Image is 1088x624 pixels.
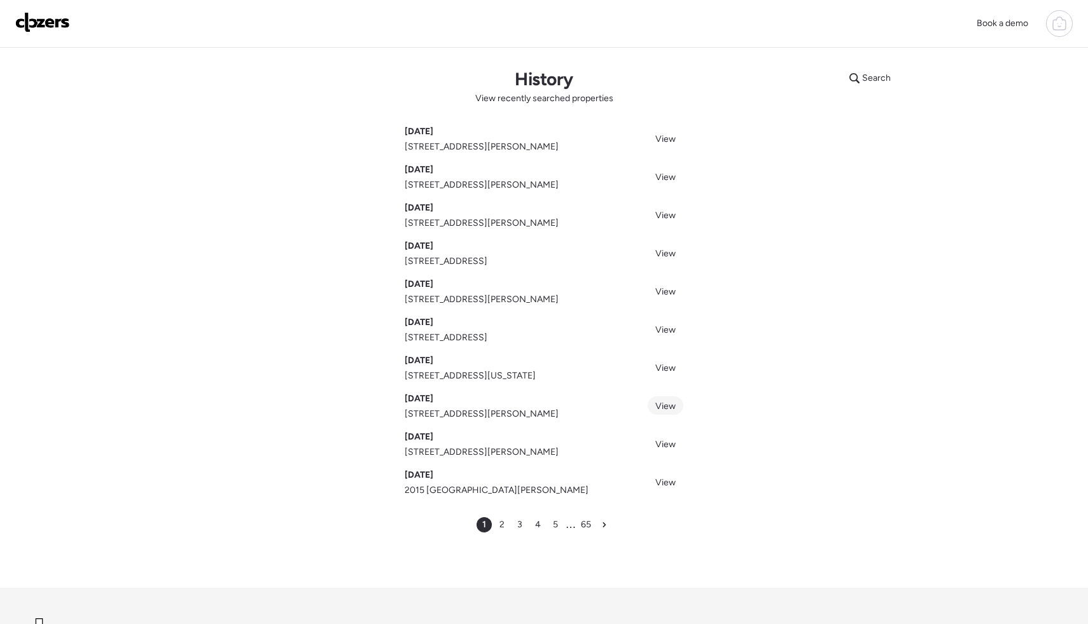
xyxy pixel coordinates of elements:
span: [DATE] [405,163,433,176]
span: 2 [499,518,505,531]
span: [STREET_ADDRESS][PERSON_NAME] [405,408,559,420]
a: View [648,473,683,491]
span: View [655,210,676,221]
span: [DATE] [405,316,433,329]
span: [DATE] [405,431,433,443]
span: [DATE] [405,354,433,367]
a: View [648,205,683,224]
a: View [648,167,683,186]
span: [DATE] [405,240,433,253]
span: 4 [535,518,541,531]
a: View [648,244,683,262]
span: [STREET_ADDRESS][PERSON_NAME] [405,446,559,459]
span: 1 [482,518,486,531]
a: View [648,282,683,300]
span: Search [862,72,891,85]
span: View [655,401,676,412]
span: [DATE] [405,278,433,291]
span: View [655,248,676,259]
span: View [655,363,676,373]
span: View [655,477,676,488]
span: [DATE] [405,469,433,482]
span: [STREET_ADDRESS][PERSON_NAME] [405,141,559,153]
span: 3 [517,518,522,531]
span: 5 [553,518,558,531]
span: [STREET_ADDRESS][US_STATE] [405,370,536,382]
span: View recently searched properties [475,92,613,105]
span: [STREET_ADDRESS][PERSON_NAME] [405,217,559,230]
span: [STREET_ADDRESS][PERSON_NAME] [405,293,559,306]
span: [DATE] [405,125,433,138]
span: 65 [581,518,591,531]
a: View [648,396,683,415]
span: View [655,134,676,144]
span: [DATE] [405,202,433,214]
span: [DATE] [405,392,433,405]
span: View [655,439,676,450]
a: View [648,320,683,338]
h1: History [515,68,573,90]
a: View [648,434,683,453]
span: View [655,286,676,297]
span: 2015 [GEOGRAPHIC_DATA][PERSON_NAME] [405,484,589,497]
span: View [655,324,676,335]
span: View [655,172,676,183]
span: Book a demo [977,18,1028,29]
a: View [648,358,683,377]
a: View [648,129,683,148]
span: [STREET_ADDRESS][PERSON_NAME] [405,179,559,191]
span: [STREET_ADDRESS] [405,255,487,268]
span: [STREET_ADDRESS] [405,331,487,344]
img: Logo [15,12,70,32]
span: … [566,519,576,530]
